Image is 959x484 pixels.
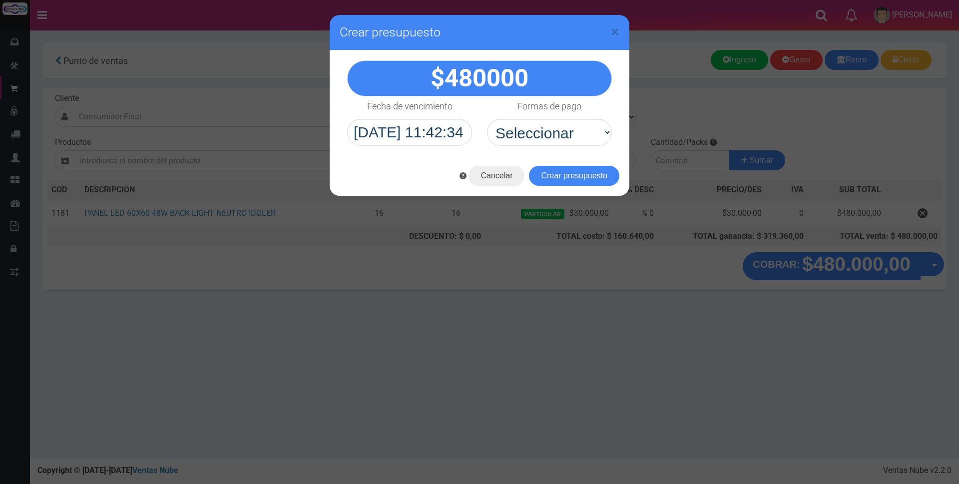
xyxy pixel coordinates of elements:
button: Cancelar [469,166,524,186]
span: × [611,22,619,41]
h4: Fecha de vencimiento [367,101,453,111]
span: 480000 [445,64,528,92]
button: Crear presupuesto [529,166,619,186]
button: Close [611,24,619,40]
h4: Formas de pago [517,101,581,111]
strong: $ [431,64,528,92]
h3: Crear presupuesto [340,25,619,40]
